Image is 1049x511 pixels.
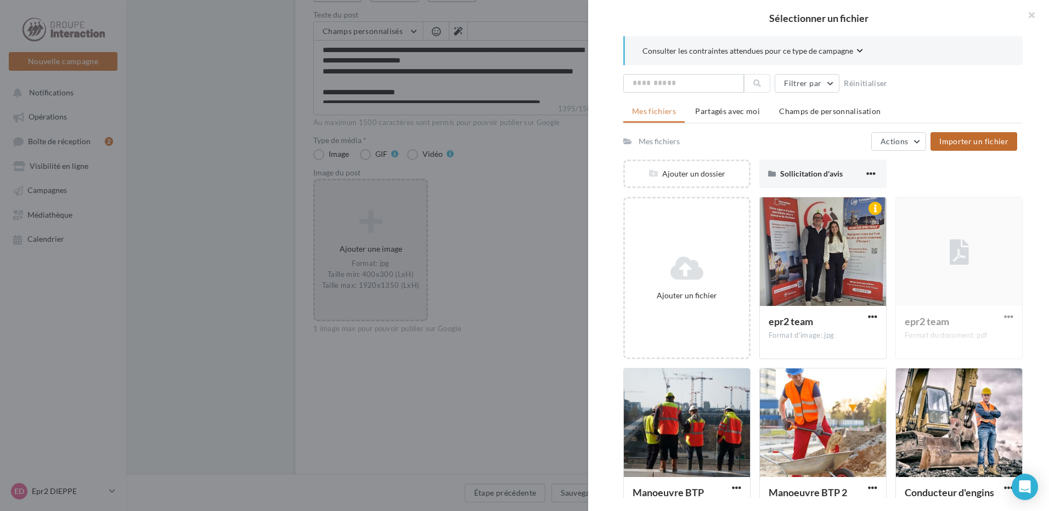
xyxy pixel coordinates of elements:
span: Mes fichiers [632,106,676,116]
button: Actions [871,132,926,151]
div: Ajouter un dossier [625,168,749,179]
button: Importer un fichier [930,132,1017,151]
div: Open Intercom Messenger [1012,474,1038,500]
span: Partagés avec moi [695,106,760,116]
span: Champs de personnalisation [779,106,881,116]
span: Actions [881,137,908,146]
button: Consulter les contraintes attendues pour ce type de campagne [642,45,863,59]
span: Manoeuvre BTP 2 [769,486,847,498]
span: Consulter les contraintes attendues pour ce type de campagne [642,46,853,56]
span: Importer un fichier [939,137,1008,146]
button: Filtrer par [775,74,839,93]
span: epr2 team [769,315,813,327]
div: Format d'image: jpg [769,331,877,340]
button: Réinitialiser [839,77,892,90]
h2: Sélectionner un fichier [606,13,1031,23]
div: Ajouter un fichier [629,290,745,301]
span: Conducteur d'engins [905,486,994,498]
div: Mes fichiers [639,136,680,147]
span: Sollicitation d'avis [780,169,843,178]
span: Manoeuvre BTP [633,486,704,498]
